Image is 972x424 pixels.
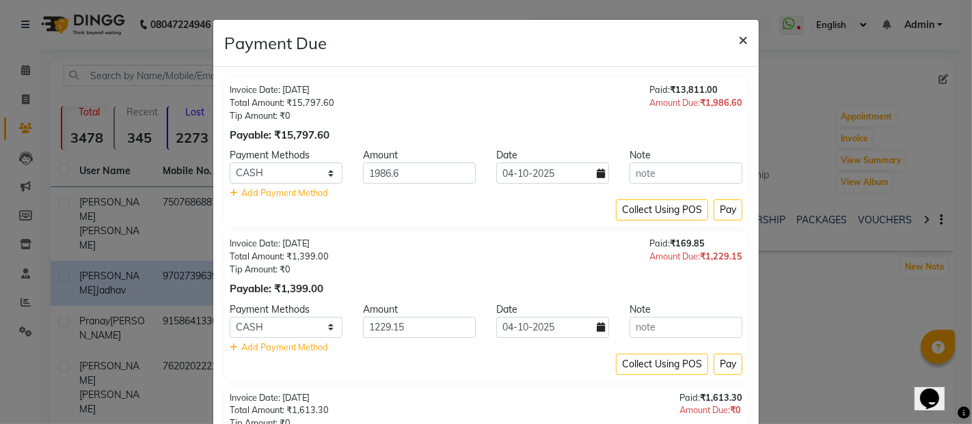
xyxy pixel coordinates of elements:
div: Tip Amount: ₹0 [230,109,334,122]
input: yyyy-mm-dd [496,162,609,184]
span: Add Payment Method [241,187,328,198]
div: Payable: ₹1,399.00 [230,281,329,297]
div: Payable: ₹15,797.60 [230,128,334,143]
span: ₹0 [730,404,741,415]
button: Pay [714,354,742,375]
div: Invoice Date: [DATE] [230,237,329,250]
input: Amount [363,162,476,184]
div: Amount Due: [679,404,742,416]
div: Paid: [649,237,742,250]
div: Payment Methods [219,302,353,317]
div: Total Amount: ₹15,797.60 [230,96,334,109]
input: note [630,162,742,184]
input: Amount [363,317,476,338]
span: Add Payment Method [241,341,328,352]
div: Note [619,148,753,162]
iframe: chat widget [915,369,958,410]
div: Amount [353,302,486,317]
button: Collect Using POS [616,199,708,221]
div: Tip Amount: ₹0 [230,263,329,276]
h4: Payment Due [224,31,327,55]
div: Date [486,148,619,162]
div: Invoice Date: [DATE] [230,83,334,96]
button: Collect Using POS [616,354,708,375]
div: Total Amount: ₹1,613.30 [230,404,329,416]
div: Note [619,302,753,317]
span: ₹1,986.60 [700,97,742,108]
span: ₹1,229.15 [700,251,742,262]
input: note [630,317,742,338]
span: ₹169.85 [670,238,705,249]
div: Amount Due: [649,250,742,263]
span: ₹13,811.00 [670,84,718,95]
span: ₹1,613.30 [700,392,742,403]
div: Paid: [649,83,742,96]
div: Amount [353,148,486,162]
div: Total Amount: ₹1,399.00 [230,250,329,263]
div: Payment Methods [219,148,353,162]
div: Invoice Date: [DATE] [230,391,329,404]
div: Amount Due: [649,96,742,109]
input: yyyy-mm-dd [496,317,609,338]
span: × [738,29,748,49]
button: Pay [714,199,742,221]
button: Close [727,20,759,58]
div: Date [486,302,619,317]
div: Paid: [679,391,742,404]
